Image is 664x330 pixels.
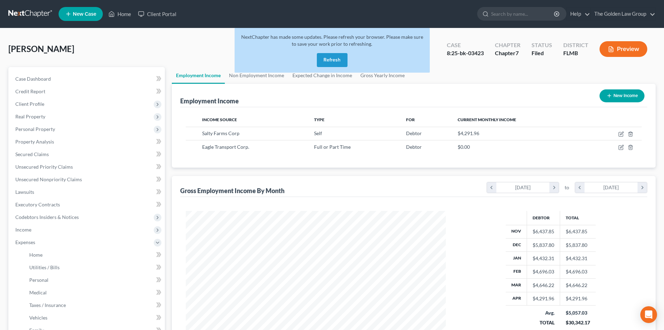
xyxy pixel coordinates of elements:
[15,176,82,182] span: Unsecured Nonpriority Claims
[506,279,527,292] th: Mar
[533,242,554,249] div: $5,837.80
[496,182,550,193] div: [DATE]
[533,255,554,262] div: $4,432.31
[202,130,239,136] span: Salty Farms Corp
[560,279,596,292] td: $4,646.22
[495,41,520,49] div: Chapter
[458,117,516,122] span: Current Monthly Income
[406,130,422,136] span: Debtor
[560,238,596,251] td: $5,837.80
[15,139,54,145] span: Property Analysis
[575,182,585,193] i: chevron_left
[29,289,47,295] span: Medical
[225,67,288,84] a: Non Employment Income
[560,292,596,305] td: $4,291.96
[202,144,249,150] span: Eagle Transport Corp.
[640,306,657,323] div: Open Intercom Messenger
[487,182,496,193] i: chevron_left
[406,117,415,122] span: For
[591,8,655,20] a: The Golden Law Group
[560,265,596,278] td: $4,696.03
[563,41,588,49] div: District
[560,252,596,265] td: $4,432.31
[458,144,470,150] span: $0.00
[202,117,237,122] span: Income Source
[506,252,527,265] th: Jan
[638,182,647,193] i: chevron_right
[180,97,239,105] div: Employment Income
[24,274,165,286] a: Personal
[10,135,165,148] a: Property Analysis
[10,85,165,98] a: Credit Report
[506,225,527,238] th: Nov
[527,211,560,225] th: Debtor
[172,67,225,84] a: Employment Income
[560,225,596,238] td: $6,437.85
[447,49,484,57] div: 8:25-bk-03423
[600,41,647,57] button: Preview
[506,238,527,251] th: Dec
[563,49,588,57] div: FLMB
[105,8,135,20] a: Home
[516,50,519,56] span: 7
[585,182,638,193] div: [DATE]
[15,76,51,82] span: Case Dashboard
[532,41,552,49] div: Status
[533,295,554,302] div: $4,291.96
[15,164,73,170] span: Unsecured Priority Claims
[10,198,165,211] a: Executory Contracts
[15,126,55,132] span: Personal Property
[566,319,590,326] div: $30,342.17
[241,34,423,47] span: NextChapter has made some updates. Please refresh your browser. Please make sure to save your wor...
[447,41,484,49] div: Case
[495,49,520,57] div: Chapter
[29,302,66,308] span: Taxes / Insurance
[24,299,165,311] a: Taxes / Insurance
[10,186,165,198] a: Lawsuits
[24,311,165,324] a: Vehicles
[24,286,165,299] a: Medical
[506,292,527,305] th: Apr
[560,211,596,225] th: Total
[29,277,48,283] span: Personal
[15,239,35,245] span: Expenses
[15,113,45,119] span: Real Property
[600,89,644,102] button: New Income
[314,144,351,150] span: Full or Part Time
[506,265,527,278] th: Feb
[73,12,96,17] span: New Case
[15,88,45,94] span: Credit Report
[24,261,165,274] a: Utilities / Bills
[314,130,322,136] span: Self
[533,309,555,316] div: Avg.
[10,73,165,85] a: Case Dashboard
[15,189,34,195] span: Lawsuits
[491,7,555,20] input: Search by name...
[29,315,47,321] span: Vehicles
[29,252,43,258] span: Home
[533,282,554,289] div: $4,646.22
[15,201,60,207] span: Executory Contracts
[565,184,569,191] span: to
[458,130,479,136] span: $4,291.96
[314,117,325,122] span: Type
[549,182,559,193] i: chevron_right
[24,249,165,261] a: Home
[180,186,284,195] div: Gross Employment Income By Month
[10,173,165,186] a: Unsecured Nonpriority Claims
[533,228,554,235] div: $6,437.85
[15,227,31,233] span: Income
[10,161,165,173] a: Unsecured Priority Claims
[15,214,79,220] span: Codebtors Insiders & Notices
[317,53,348,67] button: Refresh
[15,101,44,107] span: Client Profile
[10,148,165,161] a: Secured Claims
[567,8,590,20] a: Help
[8,44,74,54] span: [PERSON_NAME]
[406,144,422,150] span: Debtor
[533,319,555,326] div: TOTAL
[15,151,49,157] span: Secured Claims
[533,268,554,275] div: $4,696.03
[135,8,180,20] a: Client Portal
[532,49,552,57] div: Filed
